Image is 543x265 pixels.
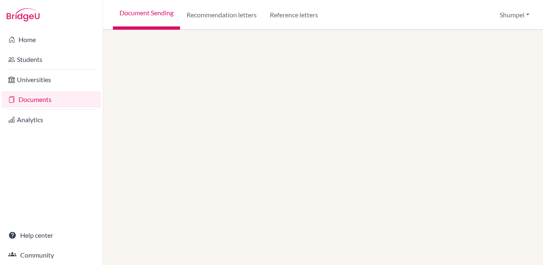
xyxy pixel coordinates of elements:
[2,31,101,48] a: Home
[2,71,101,88] a: Universities
[2,247,101,263] a: Community
[2,227,101,244] a: Help center
[2,91,101,108] a: Documents
[496,7,533,23] button: Shumpei
[7,8,40,21] img: Bridge-U
[2,111,101,128] a: Analytics
[2,51,101,68] a: Students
